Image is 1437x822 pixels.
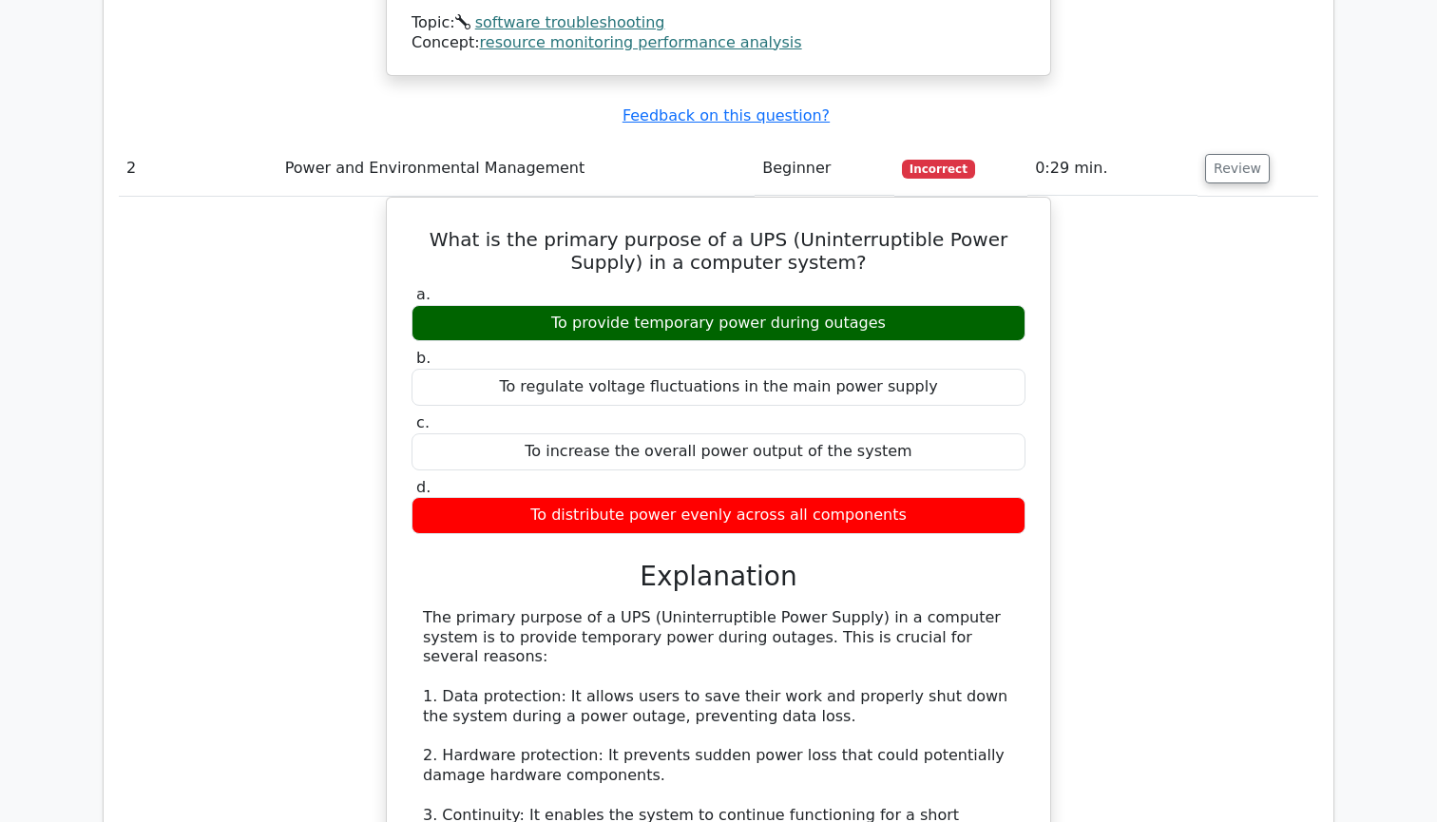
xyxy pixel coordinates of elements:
div: Topic: [412,13,1025,33]
div: To provide temporary power during outages [412,305,1025,342]
span: c. [416,413,430,431]
td: 0:29 min. [1027,142,1197,196]
div: Concept: [412,33,1025,53]
div: To increase the overall power output of the system [412,433,1025,470]
span: d. [416,478,431,496]
h5: What is the primary purpose of a UPS (Uninterruptible Power Supply) in a computer system? [410,228,1027,274]
a: resource monitoring performance analysis [480,33,802,51]
span: a. [416,285,431,303]
td: Beginner [755,142,894,196]
button: Review [1205,154,1270,183]
a: software troubleshooting [475,13,665,31]
td: 2 [119,142,278,196]
span: b. [416,349,431,367]
h3: Explanation [423,561,1014,593]
div: To distribute power evenly across all components [412,497,1025,534]
span: Incorrect [902,160,975,179]
a: Feedback on this question? [623,106,830,124]
td: Power and Environmental Management [278,142,756,196]
div: To regulate voltage fluctuations in the main power supply [412,369,1025,406]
